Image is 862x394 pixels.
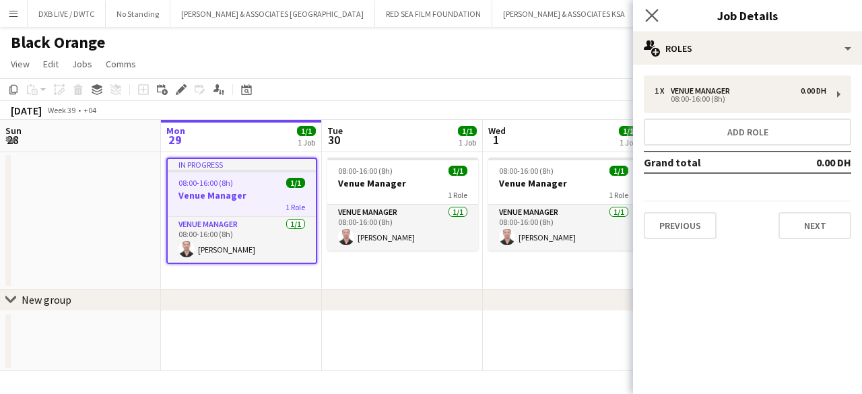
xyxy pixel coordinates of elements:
td: 0.00 DH [772,152,851,173]
app-job-card: In progress08:00-16:00 (8h)1/1Venue Manager1 RoleVenue Manager1/108:00-16:00 (8h)[PERSON_NAME] [166,158,317,264]
span: 28 [3,132,22,147]
app-card-role: Venue Manager1/108:00-16:00 (8h)[PERSON_NAME] [488,205,639,251]
button: DXB LIVE / DWTC [28,1,106,27]
span: Jobs [72,58,92,70]
button: Previous [644,212,717,239]
app-job-card: 08:00-16:00 (8h)1/1Venue Manager1 RoleVenue Manager1/108:00-16:00 (8h)[PERSON_NAME] [488,158,639,251]
div: 08:00-16:00 (8h) [655,96,826,102]
span: 1 Role [448,190,467,200]
span: 1 Role [609,190,628,200]
h3: Venue Manager [488,177,639,189]
span: 08:00-16:00 (8h) [499,166,554,176]
h3: Venue Manager [168,189,316,201]
app-job-card: 08:00-16:00 (8h)1/1Venue Manager1 RoleVenue Manager1/108:00-16:00 (8h)[PERSON_NAME] [327,158,478,251]
div: Roles [633,32,862,65]
div: 1 x [655,86,671,96]
a: Jobs [67,55,98,73]
div: Venue Manager [671,86,735,96]
app-card-role: Venue Manager1/108:00-16:00 (8h)[PERSON_NAME] [327,205,478,251]
h3: Job Details [633,7,862,24]
span: Mon [166,125,185,137]
button: [PERSON_NAME] & ASSOCIATES [GEOGRAPHIC_DATA] [170,1,375,27]
div: 1 Job [298,137,315,147]
span: Wed [488,125,506,137]
div: 1 Job [620,137,637,147]
div: In progress [168,159,316,170]
button: Add role [644,119,851,145]
a: Comms [100,55,141,73]
span: 1/1 [286,178,305,188]
span: 1/1 [619,126,638,136]
div: +04 [84,105,96,115]
span: 08:00-16:00 (8h) [178,178,233,188]
span: 1/1 [609,166,628,176]
div: 1 Job [459,137,476,147]
span: 1 Role [286,202,305,212]
span: Week 39 [44,105,78,115]
h3: Venue Manager [327,177,478,189]
div: [DATE] [11,104,42,117]
a: View [5,55,35,73]
span: 08:00-16:00 (8h) [338,166,393,176]
span: 1/1 [297,126,316,136]
span: View [11,58,30,70]
button: Next [778,212,851,239]
button: No Standing [106,1,170,27]
span: 29 [164,132,185,147]
td: Grand total [644,152,772,173]
div: New group [22,293,71,306]
h1: Black Orange [11,32,105,53]
span: Edit [43,58,59,70]
div: 0.00 DH [801,86,826,96]
button: RED SEA FILM FOUNDATION [375,1,492,27]
span: Comms [106,58,136,70]
button: [PERSON_NAME] & ASSOCIATES KSA [492,1,636,27]
span: Tue [327,125,343,137]
span: Sun [5,125,22,137]
span: 1 [486,132,506,147]
a: Edit [38,55,64,73]
span: 1/1 [449,166,467,176]
app-card-role: Venue Manager1/108:00-16:00 (8h)[PERSON_NAME] [168,217,316,263]
span: 1/1 [458,126,477,136]
span: 30 [325,132,343,147]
